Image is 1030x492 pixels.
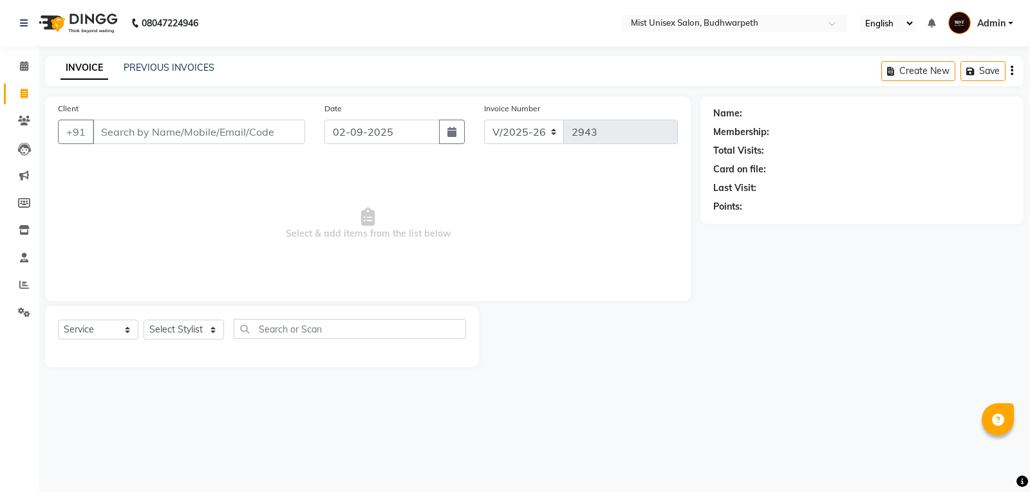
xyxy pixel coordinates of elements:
[881,61,955,81] button: Create New
[713,107,742,120] div: Name:
[960,61,1006,81] button: Save
[61,57,108,80] a: INVOICE
[58,120,94,144] button: +91
[324,103,342,114] label: Date
[58,103,79,114] label: Client
[713,144,764,158] div: Total Visits:
[33,5,121,41] img: logo
[713,181,756,195] div: Last Visit:
[93,120,305,144] input: Search by Name/Mobile/Email/Code
[484,103,540,114] label: Invoice Number
[713,200,742,214] div: Points:
[948,12,971,34] img: Admin
[713,163,766,176] div: Card on file:
[142,5,198,41] b: 08047224946
[713,125,769,139] div: Membership:
[976,441,1017,479] iframe: chat widget
[58,159,678,288] span: Select & add items from the list below
[977,17,1006,30] span: Admin
[124,62,214,73] a: PREVIOUS INVOICES
[234,319,466,339] input: Search or Scan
